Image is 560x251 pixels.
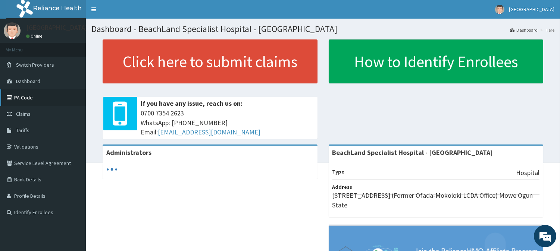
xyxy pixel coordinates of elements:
[158,128,260,136] a: [EMAIL_ADDRESS][DOMAIN_NAME]
[16,127,29,134] span: Tariffs
[16,61,54,68] span: Switch Providers
[106,164,118,175] svg: audio-loading
[332,168,345,175] b: Type
[103,39,317,83] a: Click here to submit claims
[16,111,31,117] span: Claims
[516,168,539,178] p: Hospital
[329,39,544,83] a: How to Identify Enrollees
[538,27,554,33] li: Here
[332,148,493,157] strong: BeachLand Specialist Hospital - [GEOGRAPHIC_DATA]
[26,34,44,39] a: Online
[509,6,554,13] span: [GEOGRAPHIC_DATA]
[332,184,353,190] b: Address
[4,22,21,39] img: User Image
[91,24,554,34] h1: Dashboard - BeachLand Specialist Hospital - [GEOGRAPHIC_DATA]
[141,108,314,137] span: 0700 7354 2623 WhatsApp: [PHONE_NUMBER] Email:
[106,148,151,157] b: Administrators
[141,99,243,108] b: If you have any issue, reach us on:
[332,191,540,210] p: [STREET_ADDRESS] (Former Ofada-Mokoloki LCDA Office) Mowe Ogun State
[16,78,40,85] span: Dashboard
[26,24,88,31] p: [GEOGRAPHIC_DATA]
[510,27,538,33] a: Dashboard
[495,5,504,14] img: User Image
